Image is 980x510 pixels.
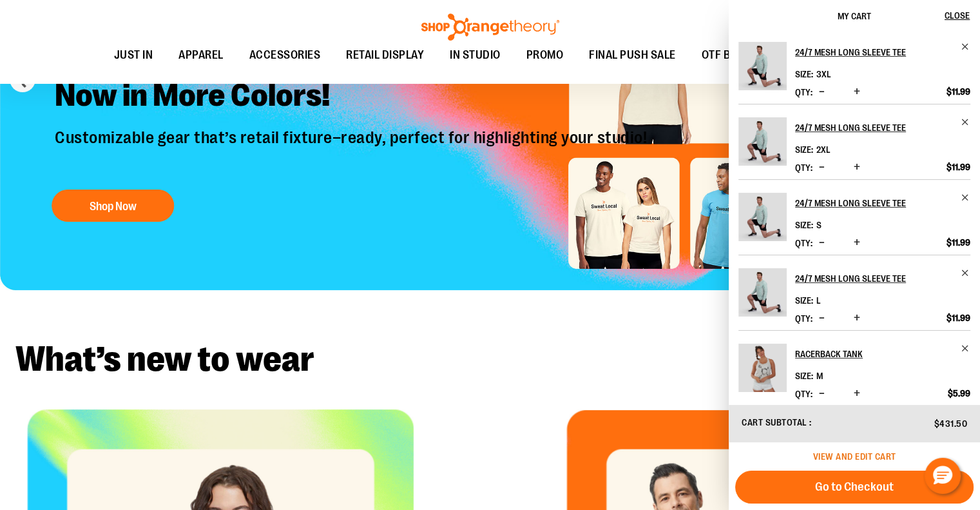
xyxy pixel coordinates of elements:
span: $11.99 [946,86,970,97]
span: OTF BY YOU [702,41,760,70]
button: Decrease product quantity [816,312,828,325]
a: Remove item [961,344,970,353]
li: Product [738,179,970,255]
button: Increase product quantity [850,161,863,174]
a: 24/7 Mesh Long Sleeve Tee [738,268,787,325]
h2: 24/7 Mesh Long Sleeve Tee [795,42,953,63]
a: Racerback Tank [795,344,970,364]
a: Remove item [961,42,970,52]
a: IN STUDIO [437,41,514,70]
span: M [816,371,823,381]
a: 24/7 Mesh Long Sleeve Tee [795,268,970,289]
span: Go to Checkout [815,480,894,494]
button: Hello, have a question? Let’s chat. [925,458,961,494]
button: Decrease product quantity [816,161,828,174]
button: Increase product quantity [850,237,863,250]
a: PROMO [514,41,577,70]
span: JUST IN [114,41,153,70]
span: $11.99 [946,312,970,324]
a: 24/7 Mesh Long Sleeve Tee [738,117,787,174]
label: Qty [795,389,812,399]
span: S [816,220,821,230]
img: 24/7 Mesh Long Sleeve Tee [738,117,787,166]
h2: Racerback Tank [795,344,953,364]
span: My Cart [838,11,871,21]
p: Customizable gear that’s retail fixture–ready, perfect for highlighting your studio! [45,128,660,177]
button: Increase product quantity [850,312,863,325]
span: Close [945,10,970,21]
label: Qty [795,87,812,97]
button: Increase product quantity [850,86,863,99]
img: 24/7 Mesh Long Sleeve Tee [738,42,787,90]
span: 3XL [816,69,831,79]
button: Decrease product quantity [816,86,828,99]
button: Increase product quantity [850,387,863,400]
a: 24/7 Mesh Long Sleeve Tee [738,193,787,250]
button: Decrease product quantity [816,387,828,400]
button: Decrease product quantity [816,237,828,250]
a: JUST IN [101,41,166,70]
span: L [816,295,821,306]
h2: 24/7 Mesh Long Sleeve Tee [795,193,953,213]
li: Product [738,255,970,330]
dt: Size [795,69,813,79]
a: Remove item [961,117,970,127]
img: 24/7 Mesh Long Sleeve Tee [738,268,787,317]
span: IN STUDIO [450,41,501,70]
a: APPAREL [166,41,236,70]
button: Shop Now [52,190,174,222]
a: View and edit cart [813,451,896,462]
span: Cart Subtotal [742,417,807,427]
a: FINAL PUSH SALE [576,41,689,70]
label: Qty [795,313,812,324]
a: OTF BY YOU [689,41,773,70]
a: Remove item [961,193,970,202]
a: 24/7 Mesh Long Sleeve Tee [795,42,970,63]
span: $5.99 [948,387,970,399]
h2: What’s new to wear [15,342,965,377]
a: RETAIL DISPLAY [333,41,437,70]
li: Product [738,42,970,104]
span: $11.99 [946,161,970,173]
span: FINAL PUSH SALE [589,41,676,70]
span: $11.99 [946,237,970,248]
a: Remove item [961,268,970,278]
label: Qty [795,162,812,173]
a: ACCESSORIES [236,41,334,70]
dt: Size [795,144,813,155]
a: 24/7 Mesh Long Sleeve Tee [738,42,787,99]
img: Racerback Tank [738,344,787,392]
a: Racerback Tank [738,344,787,400]
a: 24/7 Mesh Long Sleeve Tee [795,193,970,213]
span: ACCESSORIES [249,41,321,70]
dt: Size [795,371,813,381]
li: Product [738,104,970,179]
dt: Size [795,295,813,306]
img: 24/7 Mesh Long Sleeve Tee [738,193,787,241]
label: Qty [795,238,812,248]
span: RETAIL DISPLAY [346,41,424,70]
h2: 24/7 Mesh Long Sleeve Tee [795,117,953,138]
span: PROMO [526,41,564,70]
span: 2XL [816,144,831,155]
span: $431.50 [934,418,968,429]
img: Shop Orangetheory [419,14,561,41]
button: Go to Checkout [735,471,974,504]
span: APPAREL [178,41,224,70]
li: Product [738,330,970,406]
h2: 24/7 Mesh Long Sleeve Tee [795,268,953,289]
dt: Size [795,220,813,230]
a: 24/7 Mesh Long Sleeve Tee [795,117,970,138]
